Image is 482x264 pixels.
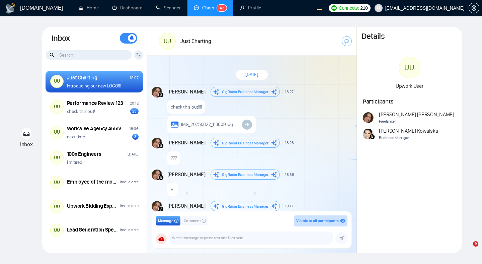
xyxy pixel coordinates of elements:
[51,126,63,139] div: UU
[285,172,294,177] span: 18:39
[51,176,63,189] div: UU
[363,98,456,105] h1: Participants
[222,89,268,94] span: GigRadar Business Manager
[152,87,162,97] img: Andrian
[158,143,164,148] img: gigradar-bm.png
[51,151,63,164] div: UU
[128,248,138,255] div: [DATE]
[46,50,132,60] input: Search...
[51,224,63,237] div: UU
[194,5,227,11] a: messageChats42
[396,83,423,89] span: Upwork User
[20,141,33,147] span: Inbox
[67,150,101,158] div: 100x Engineers
[376,6,381,10] span: user
[184,218,201,224] span: Comment
[156,216,180,225] button: Messageinfo-circle
[159,33,175,49] div: UU
[67,83,121,89] p: Introducing our new LOGO!!!
[363,129,374,139] img: Agnieszka Kowalska
[217,5,227,11] sup: 42
[245,71,258,78] span: [DATE]
[285,140,294,145] span: 18:28
[67,100,123,107] div: Performance Review 123
[331,5,337,11] img: upwork-logo.png
[399,57,420,78] div: UU
[130,75,139,81] div: 15:07
[285,89,294,94] span: 18:27
[67,226,118,234] div: Lead Generation Specialist Needed for Growing Business
[222,141,268,145] span: GigRadar Business Manager
[79,5,99,11] a: homeHome
[469,3,479,13] button: setting
[152,138,162,148] img: Andrian
[182,216,208,225] button: Commentinfo-circle
[379,127,438,135] span: [PERSON_NAME] Kowalska
[379,118,454,125] span: Freelancer
[51,200,63,213] div: UU
[67,178,118,186] div: Employee of the month ([DATE])
[67,159,82,166] p: I'm tired
[180,38,211,45] h1: Just Charting
[152,170,162,180] img: Andrian
[128,151,138,157] div: [DATE]
[459,241,475,257] iframe: Intercom live chat
[152,201,162,212] img: Andrian
[296,218,339,223] span: Visible to all participants
[379,111,454,118] span: [PERSON_NAME] [PERSON_NAME]
[158,218,173,224] span: Message
[174,219,178,223] span: info-circle
[129,126,139,132] div: 19:36
[171,155,176,161] p: ???
[158,92,164,97] img: gigradar-bm.png
[171,187,174,193] p: hi
[158,175,164,180] img: gigradar-bm.png
[67,202,118,210] div: Upwork Bidding Expert Needed
[67,108,95,115] p: check this out!
[52,33,70,44] h1: Inbox
[50,51,55,59] span: search
[51,101,63,113] div: UU
[339,4,359,12] span: Connects:
[130,108,139,114] div: 23
[156,5,181,11] a: searchScanner
[130,100,139,107] div: 20:12
[360,4,368,12] span: 210
[167,171,206,178] span: [PERSON_NAME]
[370,134,375,139] img: gigradar-bm.png
[222,172,268,177] span: GigRadar Business Manager
[361,31,384,42] h1: Details
[469,5,479,11] a: setting
[120,179,138,185] div: Invalid date
[67,74,97,81] div: Just Charting
[167,88,206,95] span: [PERSON_NAME]
[120,203,138,209] div: Invalid date
[167,116,256,133] a: IMG_20250827_113609.jpg
[285,203,293,209] span: 19:11
[181,121,233,128] span: IMG_20250827_113609.jpg
[220,6,222,10] span: 4
[67,134,85,140] p: next time
[132,134,139,140] div: 3
[120,227,138,233] div: Invalid date
[222,6,224,10] span: 2
[67,248,109,255] div: Promotion Rounds
[112,5,143,11] a: dashboardDashboard
[202,219,206,223] span: info-circle
[363,112,374,123] img: Andrian Marsella
[5,3,16,14] img: logo
[167,202,206,210] span: [PERSON_NAME]
[51,75,63,88] div: UU
[67,125,128,132] div: Workwise Agency Anniversary (2026) 🥳
[171,104,202,110] p: check this out!!!!
[167,139,206,146] span: [PERSON_NAME]
[222,204,268,209] span: GigRadar Business Manager
[473,241,478,247] span: 9
[379,135,438,141] span: Business Manager
[340,218,345,223] span: eye
[240,5,261,11] a: userProfile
